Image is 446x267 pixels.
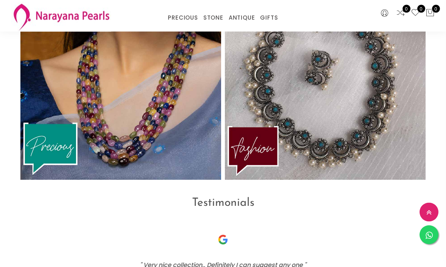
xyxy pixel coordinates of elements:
[417,5,425,13] span: 0
[260,12,278,23] a: GIFTS
[216,233,231,247] img: google.png
[203,12,223,23] a: STONE
[229,12,255,23] a: ANTIQUE
[396,8,405,18] a: 0
[426,8,435,18] button: 0
[403,5,410,13] span: 0
[432,5,440,13] span: 0
[411,8,420,18] a: 0
[168,12,198,23] a: PRECIOUS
